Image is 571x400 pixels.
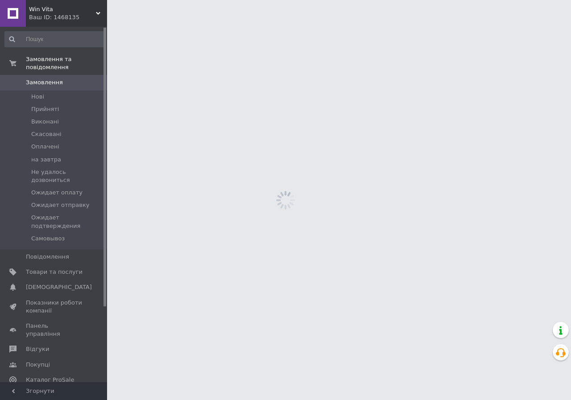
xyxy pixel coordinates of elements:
span: Відгуки [26,345,49,353]
div: Ваш ID: 1468135 [29,13,107,21]
span: Прийняті [31,105,59,113]
span: Каталог ProSale [26,376,74,384]
span: Товари та послуги [26,268,83,276]
span: Оплачені [31,143,59,151]
span: Показники роботи компанії [26,299,83,315]
span: [DEMOGRAPHIC_DATA] [26,283,92,291]
span: Ожидает оплату [31,189,83,197]
span: Нові [31,93,44,101]
span: Самовывоз [31,235,65,243]
span: Ожидает отправку [31,201,90,209]
span: Скасовані [31,130,62,138]
span: Замовлення та повідомлення [26,55,107,71]
span: Ожидает подтверждения [31,214,104,230]
span: Повідомлення [26,253,69,261]
span: на завтра [31,156,61,164]
span: Виконані [31,118,59,126]
span: Панель управління [26,322,83,338]
span: Замовлення [26,78,63,87]
span: Не удалось дозвониться [31,168,104,184]
input: Пошук [4,31,105,47]
span: Покупці [26,361,50,369]
span: Win Vita [29,5,96,13]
